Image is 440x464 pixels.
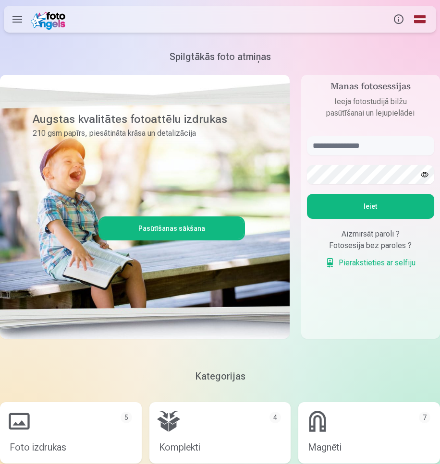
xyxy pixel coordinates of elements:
img: /fa1 [31,9,69,30]
h4: Manas fotosessijas [307,81,434,96]
a: Komplekti4 [149,402,291,464]
div: 5 [121,412,132,423]
div: 7 [419,412,430,423]
a: Global [409,6,430,33]
button: Ieiet [307,194,434,219]
a: Pierakstieties ar selfiju [325,257,416,269]
p: 210 gsm papīrs, piesātināta krāsa un detalizācija [33,127,238,140]
div: Aizmirsāt paroli ? [307,228,434,240]
a: Pasūtīšanas sākšana [100,218,244,239]
button: Info [388,6,409,33]
div: Fotosesija bez paroles ? [307,240,434,251]
a: Magnēti7 [298,402,440,464]
p: Ieeja fotostudijā bilžu pasūtīšanai un lejupielādei [307,96,434,119]
h3: Augstas kvalitātes fotoattēlu izdrukas [33,111,238,127]
div: 4 [269,412,281,423]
